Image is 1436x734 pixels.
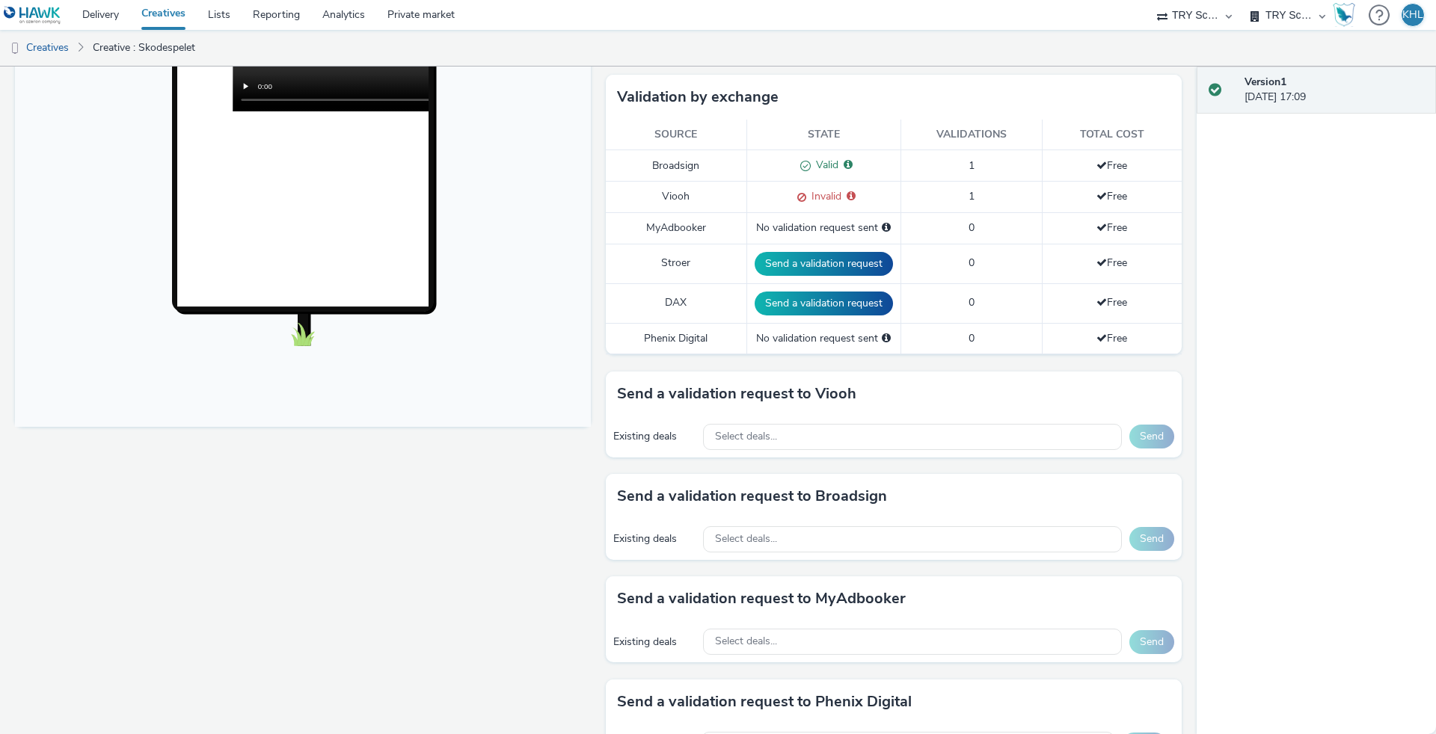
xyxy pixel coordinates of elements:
span: Free [1096,331,1127,345]
div: Existing deals [613,531,696,546]
div: Please select a deal below and click on Send to send a validation request to Phenix Digital. [882,331,891,346]
td: Broadsign [606,150,746,182]
td: Viooh [606,182,746,213]
h3: Send a validation request to MyAdbooker [617,587,906,610]
span: Free [1096,189,1127,203]
th: Validations [900,120,1042,150]
img: Hawk Academy [1333,3,1355,27]
div: KHL [1402,4,1423,26]
span: Free [1096,256,1127,270]
span: Select deals... [715,635,777,648]
div: No validation request sent [755,331,893,346]
span: 1 [969,189,975,203]
div: Existing deals [613,429,696,444]
h3: Validation by exchange [617,86,779,108]
img: dooh [7,41,22,56]
button: Send [1129,425,1174,448]
span: Select deals... [715,431,777,443]
button: Send [1129,527,1174,551]
th: Total cost [1042,120,1182,150]
span: 0 [969,295,975,309]
h3: Send a validation request to Phenix Digital [617,691,912,713]
span: 1 [969,158,975,173]
span: Free [1096,220,1127,235]
div: Existing deals [613,635,696,650]
img: undefined Logo [4,6,61,25]
div: [DATE] 17:09 [1245,75,1424,105]
span: Valid [811,158,838,172]
button: Send [1129,630,1174,654]
span: Free [1096,158,1127,173]
a: Creative : Skodespelet [85,30,203,66]
h3: Send a validation request to Viooh [617,383,856,405]
a: Hawk Academy [1333,3,1361,27]
td: Stroer [606,244,746,283]
span: 0 [969,256,975,270]
div: Please select a deal below and click on Send to send a validation request to MyAdbooker. [882,220,891,235]
td: Phenix Digital [606,323,746,354]
td: DAX [606,283,746,323]
span: Invalid [806,189,841,203]
div: No validation request sent [755,220,893,235]
span: Free [1096,295,1127,309]
span: 0 [969,220,975,235]
th: Source [606,120,746,150]
button: Send a validation request [755,252,893,276]
h3: Send a validation request to Broadsign [617,485,887,508]
strong: Version 1 [1245,75,1286,89]
span: Select deals... [715,533,777,546]
span: 0 [969,331,975,345]
td: MyAdbooker [606,213,746,244]
th: State [746,120,900,150]
button: Send a validation request [755,292,893,315]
